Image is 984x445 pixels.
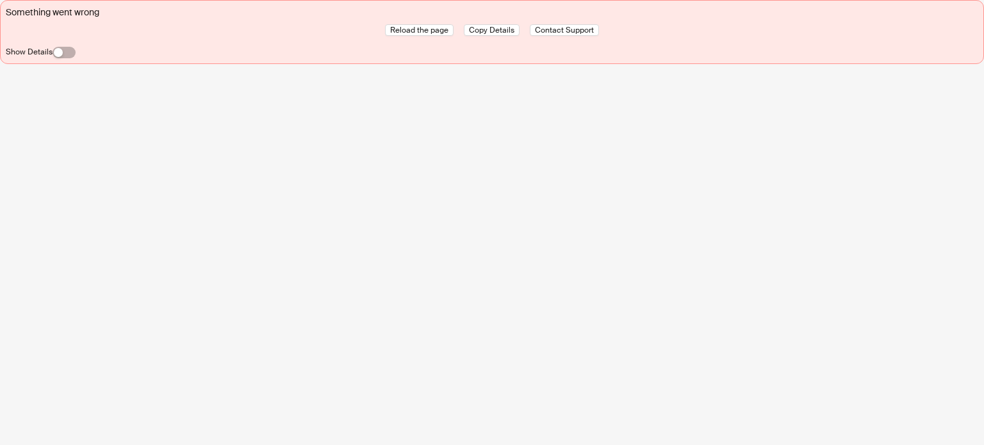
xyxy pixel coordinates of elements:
button: Contact Support [530,24,599,36]
div: Something went wrong [6,6,978,19]
button: Copy Details [464,24,520,36]
label: Show Details [6,47,53,57]
span: Contact Support [535,25,594,35]
button: Reload the page [385,24,454,36]
span: Copy Details [469,25,514,35]
span: Reload the page [390,25,448,35]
